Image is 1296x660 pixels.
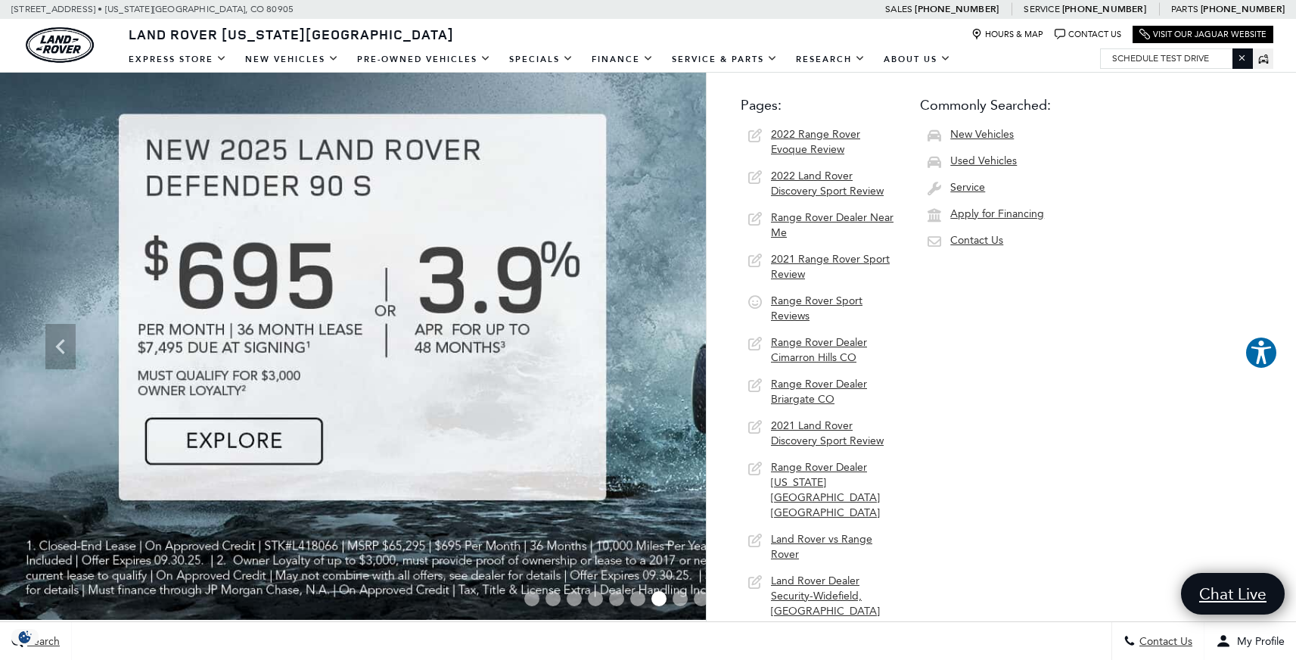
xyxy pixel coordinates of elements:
[741,456,897,525] a: Range Rover Dealer [US_STATE][GEOGRAPHIC_DATA] [GEOGRAPHIC_DATA]
[885,4,912,14] span: Sales
[771,461,880,519] span: Range Rover Dealer [US_STATE][GEOGRAPHIC_DATA] [GEOGRAPHIC_DATA]
[129,25,454,43] span: Land Rover [US_STATE][GEOGRAPHIC_DATA]
[915,3,999,15] a: [PHONE_NUMBER]
[950,154,1017,167] span: Used Vehicles
[875,46,960,73] a: About Us
[1062,3,1146,15] a: [PHONE_NUMBER]
[524,591,539,606] span: Go to slide 1
[741,332,897,369] a: Range Rover Dealer Cimarron Hills CO
[771,533,872,561] span: Land Rover vs Range Rover
[567,591,582,606] span: Go to slide 3
[787,46,875,73] a: Research
[8,629,42,645] img: Opt-Out Icon
[11,4,294,14] a: [STREET_ADDRESS] • [US_STATE][GEOGRAPHIC_DATA], CO 80905
[588,591,603,606] span: Go to slide 4
[545,591,561,606] span: Go to slide 2
[971,29,1043,40] a: Hours & Map
[120,25,463,43] a: Land Rover [US_STATE][GEOGRAPHIC_DATA]
[920,176,1077,199] a: Service
[741,528,897,566] a: Land Rover vs Range Rover
[26,27,94,63] a: land-rover
[741,415,897,453] a: 2021 Land Rover Discovery Sport Review
[741,373,897,411] a: Range Rover Dealer Briargate CO
[1245,336,1278,372] aside: Accessibility Help Desk
[920,95,1077,120] div: Commonly Searched:
[1181,573,1285,615] a: Chat Live
[348,46,500,73] a: Pre-Owned Vehicles
[771,253,890,281] span: 2021 Range Rover Sport Review
[771,211,894,239] span: Range Rover Dealer Near Me
[1201,3,1285,15] a: [PHONE_NUMBER]
[920,203,1077,226] a: Apply for Financing
[950,234,1003,247] span: Contact Us
[1192,584,1274,604] span: Chat Live
[741,207,897,244] a: Range Rover Dealer Near Me
[500,46,583,73] a: Specials
[1024,4,1059,14] span: Service
[771,336,867,364] span: Range Rover Dealer Cimarron Hills CO
[1232,48,1251,67] button: Close the search field
[1055,29,1121,40] a: Contact Us
[920,229,1077,252] a: Contact Us
[741,95,897,120] div: Pages:
[1136,635,1192,648] span: Contact Us
[651,591,667,606] span: Go to slide 7
[1245,336,1278,369] button: Explore your accessibility options
[1204,622,1296,660] button: Open user profile menu
[950,181,985,194] span: Service
[583,46,663,73] a: Finance
[1139,29,1266,40] a: Visit Our Jaguar Website
[950,128,1014,141] span: New Vehicles
[920,123,1077,146] a: New Vehicles
[236,46,348,73] a: New Vehicles
[630,591,645,606] span: Go to slide 6
[1171,4,1198,14] span: Parts
[609,591,624,606] span: Go to slide 5
[120,46,960,73] nav: Main Navigation
[120,46,236,73] a: EXPRESS STORE
[771,574,880,618] span: Land Rover Dealer Security-Widefield, [GEOGRAPHIC_DATA]
[771,419,884,447] span: 2021 Land Rover Discovery Sport Review
[771,294,862,322] span: Range Rover Sport Reviews
[26,27,94,63] img: Land Rover
[741,248,897,286] a: 2021 Range Rover Sport Review
[673,591,688,606] span: Go to slide 8
[950,207,1044,220] span: Apply for Financing
[694,591,709,606] span: Go to slide 9
[8,629,42,645] section: Click to Open Cookie Consent Modal
[771,128,860,156] span: 2022 Range Rover Evoque Review
[741,570,897,623] a: Land Rover Dealer Security-Widefield, [GEOGRAPHIC_DATA]
[741,290,897,328] a: Range Rover Sport Reviews
[1231,635,1285,648] span: My Profile
[771,378,867,406] span: Range Rover Dealer Briargate CO
[741,123,897,161] a: 2022 Range Rover Evoque Review
[771,170,884,198] span: 2022 Land Rover Discovery Sport Review
[1101,49,1252,67] input: Search
[45,324,76,369] div: Previous
[920,150,1077,173] a: Used Vehicles
[741,165,897,203] a: 2022 Land Rover Discovery Sport Review
[663,46,787,73] a: Service & Parts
